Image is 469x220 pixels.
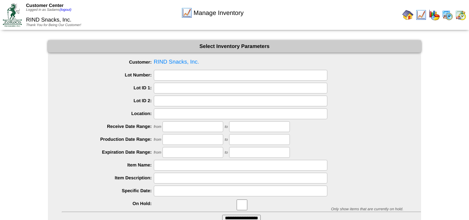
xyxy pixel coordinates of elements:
[416,9,427,21] img: line_graph.gif
[442,9,453,21] img: calendarprod.gif
[62,85,154,90] label: Lot ID 1:
[3,3,22,26] img: ZoRoCo_Logo(Green%26Foil)%20jpg.webp
[225,125,228,129] span: to
[60,8,72,12] a: (logout)
[62,59,154,65] label: Customer:
[26,23,81,27] span: Thank You for Being Our Customer!
[429,9,440,21] img: graph.gif
[225,138,228,142] span: to
[48,40,421,52] div: Select Inventory Parameters
[331,207,403,211] span: Only show items that are currently on hold.
[62,201,154,206] label: On Hold:
[62,111,154,116] label: Location:
[62,98,154,103] label: Lot ID 2:
[62,137,154,142] label: Production Date Range:
[181,7,192,18] img: line_graph.gif
[62,149,154,155] label: Expiration Date Range:
[26,3,64,8] span: Customer Center
[62,72,154,78] label: Lot Number:
[194,9,244,17] span: Manage Inventory
[62,57,421,67] span: RIND Snacks, Inc.
[225,150,228,155] span: to
[62,162,154,168] label: Item Name:
[154,125,161,129] span: from
[26,17,72,23] span: RIND Snacks, Inc.
[402,9,413,21] img: home.gif
[62,124,154,129] label: Receive Date Range:
[62,175,154,180] label: Item Description:
[26,8,72,12] span: Logged in as Sadams
[62,188,154,193] label: Specific Date:
[455,9,466,21] img: calendarinout.gif
[154,150,161,155] span: from
[154,138,161,142] span: from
